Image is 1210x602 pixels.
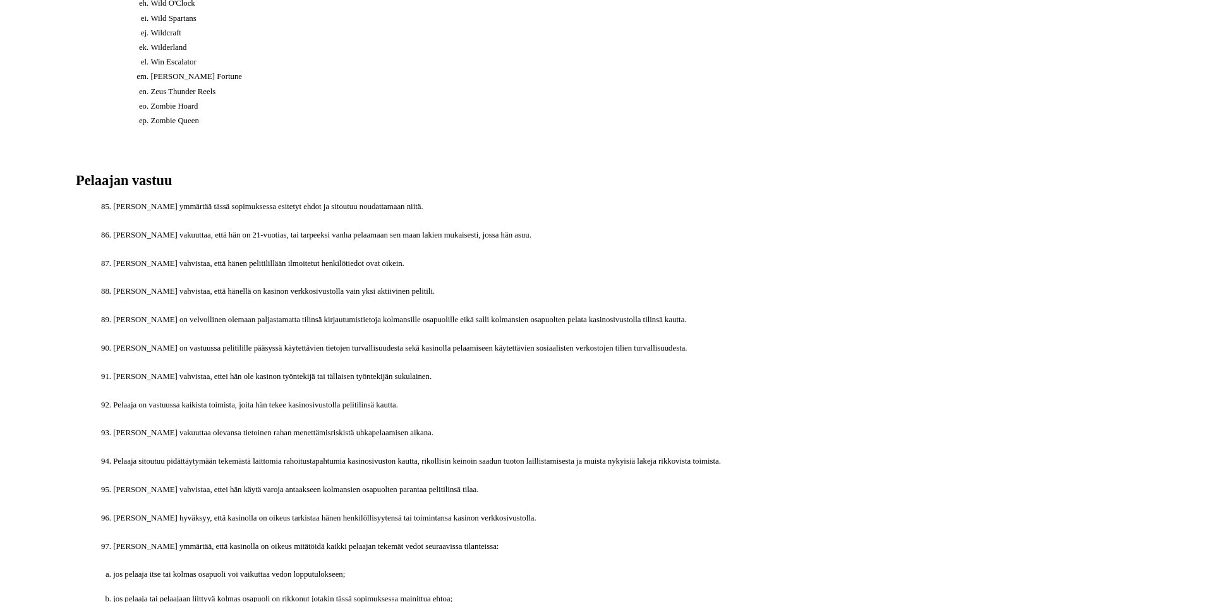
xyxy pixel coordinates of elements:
[113,314,1134,326] p: [PERSON_NAME] on velvollinen olemaan paljastamatta tilinsä kirjautumistietoja kolmansille osapuol...
[150,86,1134,98] li: Zeus Thunder Reels
[150,27,1134,39] li: Wildcraft
[76,172,1134,189] h2: Pelaajan vastuu
[113,201,1134,213] p: [PERSON_NAME] ymmärtää tässä sopimuksessa esitetyt ehdot ja sitoutuu noudattamaan niitä.
[113,229,1134,241] p: [PERSON_NAME] vakuuttaa, että hän on 21-vuotias, tai tarpeeksi vanha pelaamaan sen maan lakien mu...
[113,541,1134,553] p: [PERSON_NAME] ymmärtää, että kasinolla on oikeus mitätöidä kaikki pelaajan tekemät vedot seuraavi...
[113,342,1134,354] p: [PERSON_NAME] on vastuussa pelitilille pääsyssä käytettävien tietojen turvallisuudesta sekä kasin...
[113,512,1134,524] p: [PERSON_NAME] hyväksyy, että kasinolla on oikeus tarkistaa hänen henkilöllisyytensä tai toimintan...
[150,71,1134,83] li: [PERSON_NAME] Fortune
[113,569,1134,581] p: jos pelaaja itse tai kolmas osapuoli voi vaikuttaa vedon lopputulokseen;
[150,42,1134,54] li: Wilderland
[113,286,1134,298] p: [PERSON_NAME] vahvistaa, että hänellä on kasinon verkkosivustolla vain yksi aktiivinen pelitili.
[113,484,1134,496] p: [PERSON_NAME] vahvistaa, ettei hän käytä varoja antaakseen kolmansien osapuolten parantaa pelitil...
[150,13,1134,25] li: Wild Spartans
[113,427,1134,439] p: [PERSON_NAME] vakuuttaa olevansa tietoinen rahan menettämisriskistä uhkapelaamisen aikana.
[150,100,1134,112] li: Zombie Hoard
[113,455,1134,467] p: Pelaaja sitoutuu pidättäytymään tekemästä laittomia rahoitustapahtumia kasinosivuston kautta, rik...
[113,399,1134,411] p: Pelaaja on vastuussa kaikista toimista, joita hän tekee kasinosivustolla pelitilinsä kautta.
[113,371,1134,383] p: [PERSON_NAME] vahvistaa, ettei hän ole kasinon työntekijä tai tällaisen työntekijän sukulainen.
[150,115,1134,127] li: Zombie Queen
[150,56,1134,68] li: Win Escalator
[113,258,1134,270] p: [PERSON_NAME] vahvistaa, että hänen pelitilillään ilmoitetut henkilötiedot ovat oikein.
